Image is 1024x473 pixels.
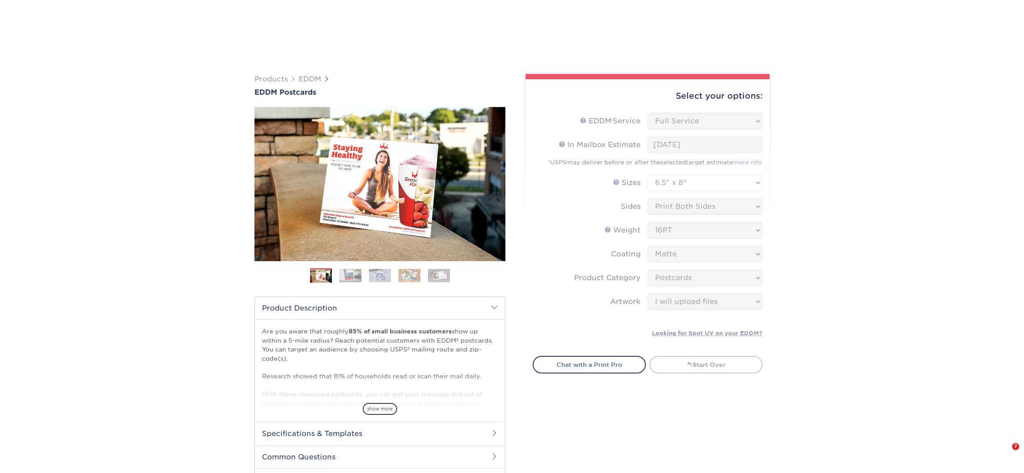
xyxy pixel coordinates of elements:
a: Chat with a Print Pro [533,356,646,373]
span: show more [363,403,397,415]
img: EDDM 05 [428,269,450,282]
span: 7 [1012,443,1019,450]
iframe: Google Customer Reviews [2,446,75,470]
a: Products [254,75,288,83]
iframe: Intercom live chat [994,443,1015,464]
img: EDDM 01 [310,269,332,284]
strong: 85% of small business customers [349,328,452,335]
h2: Common Questions [255,445,505,468]
img: EDDM Postcards 01 [254,97,505,271]
img: EDDM 03 [369,269,391,282]
span: EDDM Postcards [254,88,316,96]
h2: Product Description [255,297,505,319]
img: EDDM 02 [339,269,361,282]
a: EDDM [298,75,321,83]
h2: Specifications & Templates [255,422,505,445]
img: EDDM 04 [398,269,420,282]
div: Select your options: [533,79,762,113]
a: Start Over [649,356,762,373]
a: EDDM Postcards [254,88,505,96]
